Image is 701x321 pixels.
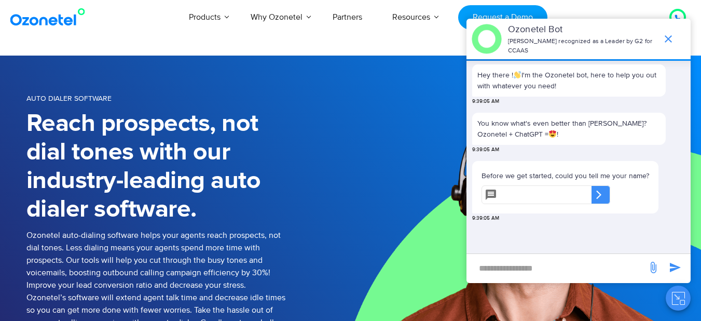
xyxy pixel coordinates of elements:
[472,24,502,54] img: header
[666,286,691,311] button: Close chat
[477,118,661,140] p: You know what's even better than [PERSON_NAME]? Ozonetel + ChatGPT = !
[458,5,547,30] a: Request a Demo
[508,23,657,37] p: Ozonetel Bot
[472,146,499,154] span: 9:39:05 AM
[472,98,499,105] span: 9:39:05 AM
[514,71,521,78] img: 👋
[477,70,661,91] p: Hey there ! I'm the Ozonetel bot, here to help you out with whatever you need!
[643,257,664,278] span: send message
[482,170,649,181] p: Before we get started, could you tell me your name?
[472,259,642,278] div: new-msg-input
[658,29,679,49] span: end chat or minimize
[26,110,286,224] h1: Reach prospects, not dial tones with our industry-leading auto dialer software.
[26,94,112,103] span: Auto Dialer Software
[472,215,499,222] span: 9:39:05 AM
[508,37,657,56] p: [PERSON_NAME] recognized as a Leader by G2 for CCAAS
[549,130,556,138] img: 😍
[665,257,685,278] span: send message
